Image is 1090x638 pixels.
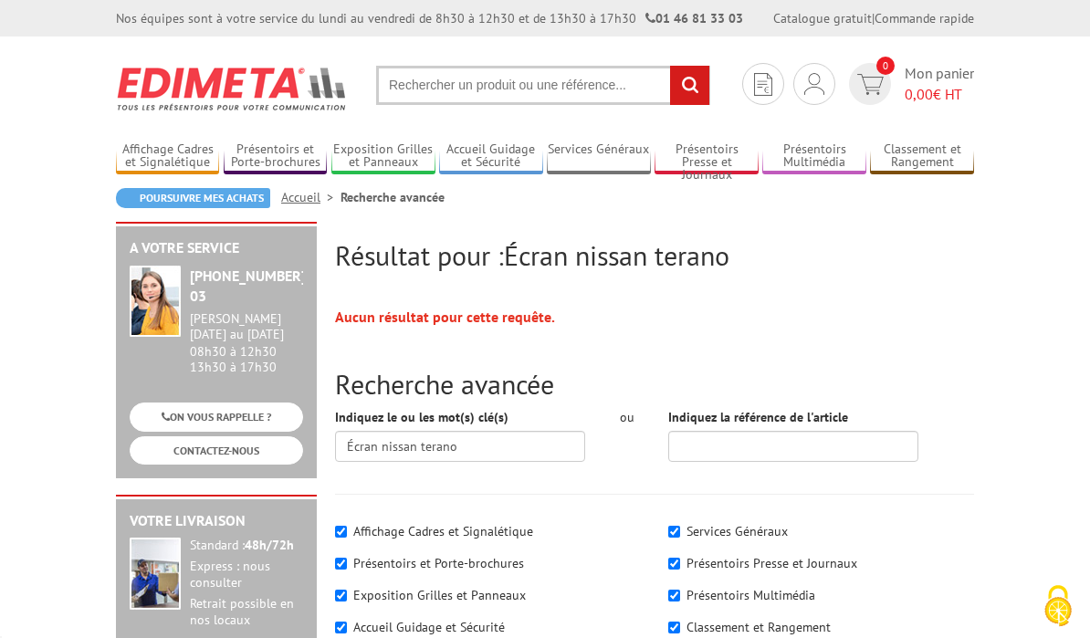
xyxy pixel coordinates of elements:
a: Présentoirs Presse et Journaux [655,141,758,172]
a: devis rapide 0 Mon panier 0,00€ HT [844,63,974,105]
input: rechercher [670,66,709,105]
label: Présentoirs Presse et Journaux [686,555,857,571]
a: CONTACTEZ-NOUS [130,436,303,465]
label: Accueil Guidage et Sécurité [353,619,505,635]
label: Présentoirs et Porte-brochures [353,555,524,571]
label: Indiquez le ou les mot(s) clé(s) [335,408,508,426]
h2: Recherche avancée [335,369,974,399]
a: ON VOUS RAPPELLE ? [130,403,303,431]
input: Rechercher un produit ou une référence... [376,66,710,105]
label: Présentoirs Multimédia [686,587,815,603]
strong: Aucun résultat pour cette requête. [335,308,555,326]
img: Cookies (fenêtre modale) [1035,583,1081,629]
img: Edimeta [116,55,349,122]
img: widget-livraison.jpg [130,538,181,610]
img: widget-service.jpg [130,266,181,337]
a: Catalogue gratuit [773,10,872,26]
a: Commande rapide [875,10,974,26]
a: Présentoirs Multimédia [762,141,865,172]
a: Exposition Grilles et Panneaux [331,141,435,172]
input: Présentoirs et Porte-brochures [335,558,347,570]
input: Exposition Grilles et Panneaux [335,590,347,601]
input: Présentoirs Multimédia [668,590,680,601]
label: Indiquez la référence de l'article [668,408,848,426]
div: | [773,9,974,27]
a: Accueil Guidage et Sécurité [439,141,542,172]
input: Présentoirs Presse et Journaux [668,558,680,570]
input: Affichage Cadres et Signalétique [335,526,347,538]
strong: [PHONE_NUMBER] 03 [190,267,306,306]
span: 0 [876,57,895,75]
label: Services Généraux [686,523,788,539]
input: Services Généraux [668,526,680,538]
a: Classement et Rangement [870,141,973,172]
label: Classement et Rangement [686,619,831,635]
input: Accueil Guidage et Sécurité [335,622,347,633]
img: devis rapide [754,73,772,96]
div: Express : nous consulter [190,559,303,591]
input: Classement et Rangement [668,622,680,633]
label: Affichage Cadres et Signalétique [353,523,533,539]
span: Mon panier [905,63,974,105]
li: Recherche avancée [341,188,445,206]
strong: 48h/72h [245,537,294,553]
span: € HT [905,84,974,105]
div: ou [613,408,641,426]
h2: A votre service [130,240,303,256]
img: devis rapide [857,74,884,95]
div: Nos équipes sont à votre service du lundi au vendredi de 8h30 à 12h30 et de 13h30 à 17h30 [116,9,743,27]
div: 08h30 à 12h30 13h30 à 17h30 [190,311,303,374]
h2: Résultat pour : [335,240,974,270]
a: Poursuivre mes achats [116,188,270,208]
span: Écran nissan terano [504,237,729,273]
h2: Votre livraison [130,513,303,529]
div: Retrait possible en nos locaux [190,596,303,629]
span: 0,00 [905,85,933,103]
img: devis rapide [804,73,824,95]
a: Affichage Cadres et Signalétique [116,141,219,172]
a: Accueil [281,189,341,205]
div: [PERSON_NAME][DATE] au [DATE] [190,311,303,342]
a: Présentoirs et Porte-brochures [224,141,327,172]
a: Services Généraux [547,141,650,172]
label: Exposition Grilles et Panneaux [353,587,526,603]
div: Standard : [190,538,303,554]
strong: 01 46 81 33 03 [645,10,743,26]
button: Cookies (fenêtre modale) [1026,576,1090,638]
